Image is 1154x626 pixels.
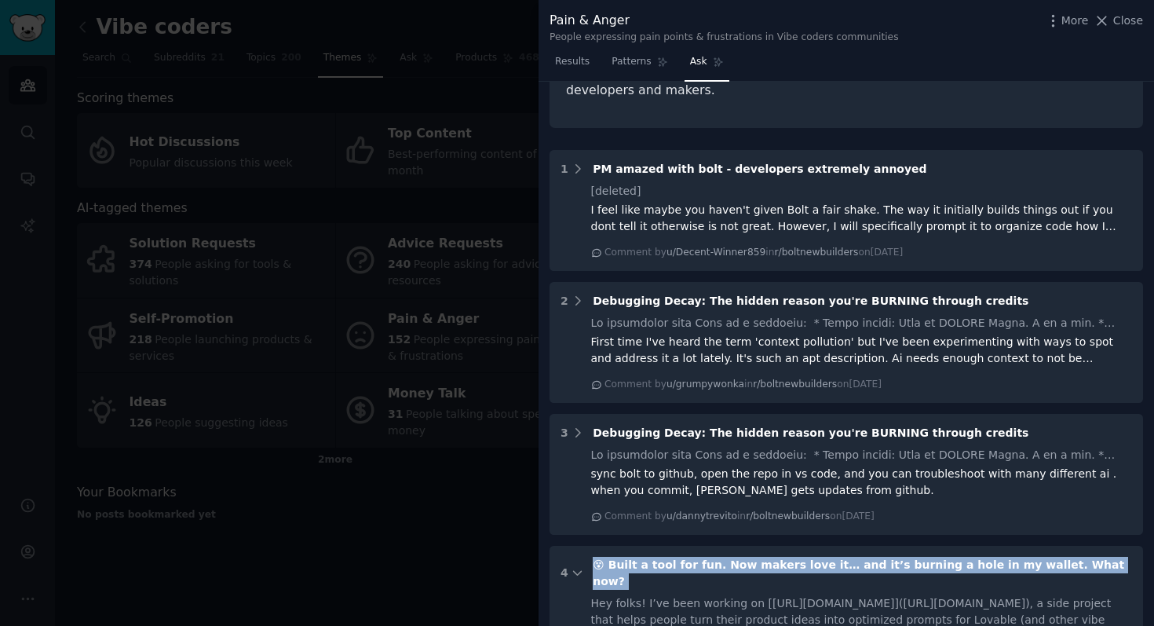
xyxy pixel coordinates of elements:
[593,426,1028,439] span: Debugging Decay: The hidden reason you're BURNING through credits
[561,161,568,178] div: 1
[591,466,1133,499] div: sync bolt to github, open the repo in vs code, and you can troubleshoot with many different ai . ...
[555,55,590,69] span: Results
[774,247,858,258] span: r/boltnewbuilders
[606,49,673,82] a: Patterns
[550,31,899,45] div: People expressing pain points & frustrations in Vibe coders communities
[612,55,651,69] span: Patterns
[753,379,837,390] span: r/boltnewbuilders
[561,293,568,309] div: 2
[1045,13,1089,29] button: More
[550,11,899,31] div: Pain & Anger
[604,510,875,524] div: Comment by in on [DATE]
[591,447,1133,463] div: Lo ipsumdolor sita Cons ad e seddoeiu: * Tempo incidi: Utla et DOLORE Magna. A en a min. * Veniam...
[666,247,765,258] span: u/Decent-Winner859
[666,379,744,390] span: u/grumpywonka
[591,315,1133,331] div: Lo ipsumdolor sita Cons ad e seddoeiu: * Tempo incidi: Utla et DOLORE Magna. A en a min. * Veniam...
[604,378,882,392] div: Comment by in on [DATE]
[690,55,707,69] span: Ask
[593,558,1124,588] span: 😵 Built a tool for fun. Now makers love it… and it’s burning a hole in my wallet. What now?
[561,425,568,441] div: 3
[591,202,1133,235] div: I feel like maybe you haven't given Bolt a fair shake. The way it initially builds things out if ...
[604,246,903,260] div: Comment by in on [DATE]
[666,511,737,522] span: u/dannytrevito
[550,49,595,82] a: Results
[746,511,830,522] span: r/boltnewbuilders
[593,295,1028,307] span: Debugging Decay: The hidden reason you're BURNING through credits
[685,49,729,82] a: Ask
[1113,13,1143,29] span: Close
[593,163,926,175] span: PM amazed with bolt - developers extremely annoyed
[591,334,1133,367] div: First time I've heard the term 'context pollution' but I've been experimenting with ways to spot ...
[1094,13,1143,29] button: Close
[1061,13,1089,29] span: More
[561,565,568,581] div: 4
[591,183,1133,200] div: [deleted]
